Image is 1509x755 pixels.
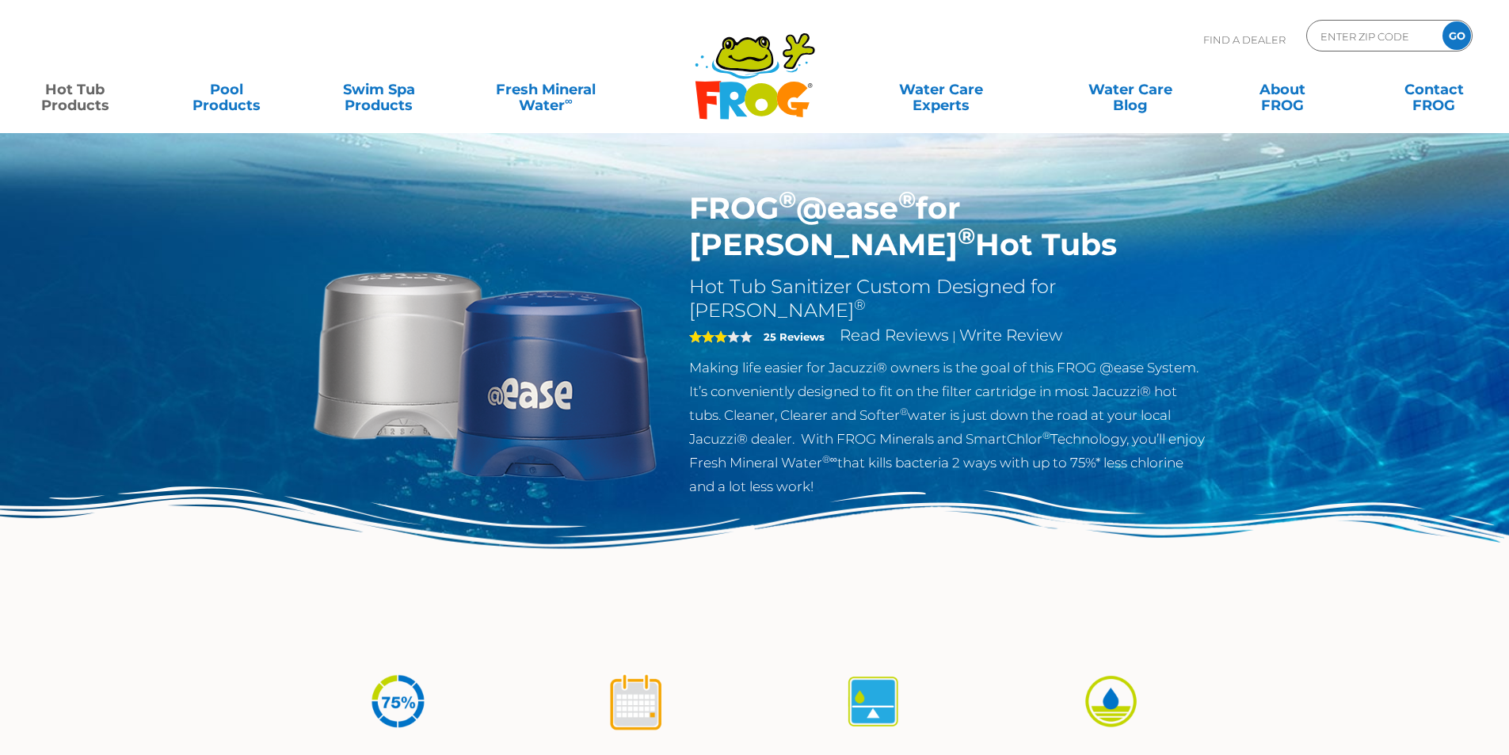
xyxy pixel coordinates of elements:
[16,74,134,105] a: Hot TubProducts
[168,74,286,105] a: PoolProducts
[845,74,1037,105] a: Water CareExperts
[854,296,866,314] sup: ®
[779,185,796,213] sup: ®
[959,326,1062,345] a: Write Review
[844,672,903,731] img: icon-atease-self-regulates
[1442,21,1471,50] input: GO
[689,275,1206,322] h2: Hot Tub Sanitizer Custom Designed for [PERSON_NAME]
[689,190,1206,263] h1: FROG @ease for [PERSON_NAME] Hot Tubs
[1081,672,1141,731] img: icon-atease-easy-on
[958,222,975,250] sup: ®
[689,330,727,343] span: 3
[368,672,428,731] img: icon-atease-75percent-less
[898,185,916,213] sup: ®
[900,406,908,418] sup: ®
[1375,74,1493,105] a: ContactFROG
[471,74,619,105] a: Fresh MineralWater∞
[1203,20,1286,59] p: Find A Dealer
[1071,74,1189,105] a: Water CareBlog
[840,326,949,345] a: Read Reviews
[822,453,837,465] sup: ®∞
[606,672,665,731] img: icon-atease-shock-once
[565,94,573,107] sup: ∞
[952,329,956,344] span: |
[303,190,666,553] img: Sundance-cartridges-2.png
[764,330,825,343] strong: 25 Reviews
[1319,25,1426,48] input: Zip Code Form
[1042,429,1050,441] sup: ®
[689,356,1206,498] p: Making life easier for Jacuzzi® owners is the goal of this FROG @ease System. It’s conveniently d...
[320,74,438,105] a: Swim SpaProducts
[1223,74,1341,105] a: AboutFROG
